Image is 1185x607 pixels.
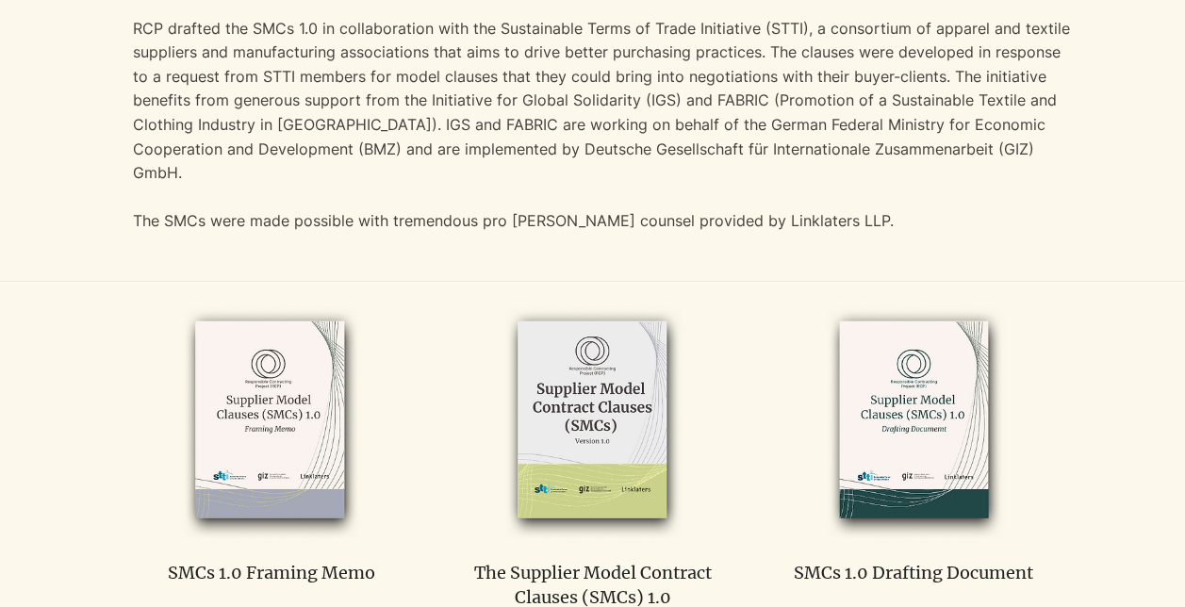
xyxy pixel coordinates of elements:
[133,209,1076,234] p: The SMCs were made possible with tremendous pro [PERSON_NAME] counsel provided by Linklaters LLP.
[141,303,401,539] img: SMCS_framing-memo_edited.png
[463,303,722,539] img: smcs_1_edited.png
[123,561,420,584] p: SMCs 1.0 Framing Memo
[765,561,1062,584] p: SMCs 1.0 Drafting Document
[783,303,1043,539] img: smcs_drafting_doc_edited.png
[133,17,1076,210] p: RCP drafted the SMCs 1.0 in collaboration with the Sustainable Terms of Trade Initiative (STTI), ...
